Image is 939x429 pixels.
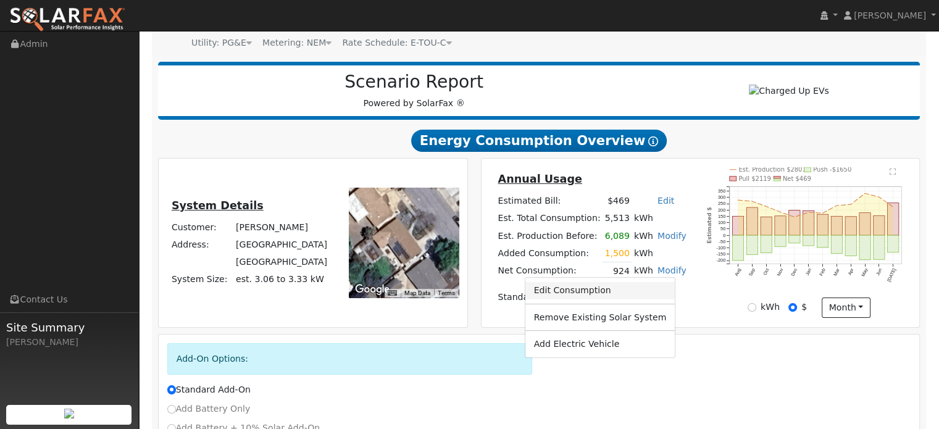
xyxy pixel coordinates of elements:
a: Remove Existing Solar System [525,309,675,326]
text: Estimated $ [707,207,713,243]
rect: onclick="" [732,216,743,235]
rect: onclick="" [761,217,772,235]
text: -200 [717,257,726,263]
rect: onclick="" [888,235,899,252]
a: Add Electric Vehicle [525,335,675,352]
text: 200 [718,207,725,213]
u: System Details [172,199,264,212]
a: Edit Consumption [525,282,675,299]
td: Customer: [169,219,233,236]
rect: onclick="" [789,210,800,236]
td: [GEOGRAPHIC_DATA] [233,236,329,254]
i: Show Help [648,136,658,146]
text: Push -$1650 [813,166,851,173]
text: -150 [717,251,726,257]
td: kWh [632,244,655,262]
td: Standard Add-On [496,289,688,306]
td: Net Consumption: [496,262,603,280]
rect: onclick="" [859,213,870,236]
text: 300 [718,194,725,200]
img: Google [352,281,393,298]
h2: Scenario Report [170,72,657,93]
td: Added Consumption: [496,244,603,262]
text: 50 [720,226,725,231]
text: Nov [776,267,785,277]
rect: onclick="" [874,215,885,235]
text: 100 [718,220,725,225]
input: Standard Add-On [167,385,176,394]
rect: onclick="" [775,216,786,235]
rect: onclick="" [831,235,842,254]
text: May [861,267,869,278]
span: Energy Consumption Overview [411,130,667,152]
td: [GEOGRAPHIC_DATA] [233,254,329,271]
text: Feb [819,267,827,277]
rect: onclick="" [803,235,814,246]
td: Est. Production Before: [496,227,603,244]
span: Alias: H2ETOUCN [342,38,451,48]
circle: onclick="" [808,212,809,214]
input: $ [788,303,797,312]
circle: onclick="" [822,212,824,214]
text: Jan [804,267,812,277]
td: Estimated Bill: [496,193,603,210]
label: kWh [761,301,780,314]
input: kWh [748,303,756,312]
text:  [890,168,896,175]
text: Dec [790,267,799,277]
circle: onclick="" [751,201,753,202]
rect: onclick="" [732,235,743,260]
div: Powered by SolarFax ® [164,72,664,110]
td: 924 [603,262,632,280]
div: [PERSON_NAME] [6,336,132,349]
text: 0 [723,233,725,238]
td: [PERSON_NAME] [233,219,329,236]
a: Open this area in Google Maps (opens a new window) [352,281,393,298]
text: Sep [748,267,756,277]
td: kWh [632,210,688,227]
rect: onclick="" [888,203,899,235]
label: $ [801,301,807,314]
img: retrieve [64,409,74,419]
rect: onclick="" [817,235,828,248]
text: -100 [717,245,726,251]
text: 150 [718,214,725,219]
text: Est. Production $2801 [739,166,806,173]
circle: onclick="" [794,216,796,218]
text: Net $469 [783,175,811,182]
td: $469 [603,193,632,210]
rect: onclick="" [874,235,885,259]
text: Apr [847,267,855,277]
rect: onclick="" [845,235,856,256]
div: Utility: PG&E [191,36,252,49]
u: Annual Usage [498,173,582,185]
rect: onclick="" [789,235,800,243]
button: Keyboard shortcuts [388,289,396,298]
a: Terms [438,289,455,296]
td: System Size: [169,271,233,288]
label: Standard Add-On [167,383,251,396]
circle: onclick="" [836,205,838,207]
circle: onclick="" [737,199,739,201]
td: 6,089 [603,227,632,244]
text: 250 [718,201,725,206]
td: Est. Total Consumption: [496,210,603,227]
circle: onclick="" [850,204,852,206]
text: Jun [875,267,883,277]
circle: onclick="" [864,193,866,194]
text: Aug [733,267,742,277]
text: 350 [718,188,725,194]
text: Oct [762,267,770,276]
div: Add-On Options: [167,343,533,375]
td: 5,513 [603,210,632,227]
text: Pull $2119 [739,175,771,182]
img: SolarFax [9,7,125,33]
rect: onclick="" [831,216,842,235]
td: kWh [632,227,655,244]
text: Mar [832,267,841,277]
td: kWh [632,262,655,280]
rect: onclick="" [761,235,772,253]
circle: onclick="" [766,206,767,207]
label: Add Battery Only [167,402,251,415]
rect: onclick="" [775,235,786,246]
